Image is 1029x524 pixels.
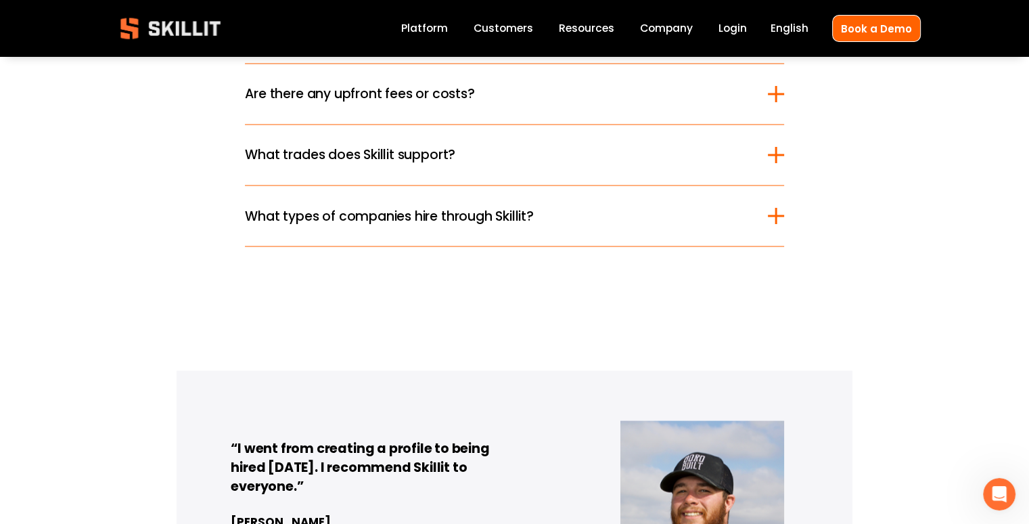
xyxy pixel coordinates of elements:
[245,145,767,165] span: What trades does Skillit support?
[245,185,783,246] button: What types of companies hire through Skillit?
[245,206,767,225] span: What types of companies hire through Skillit?
[640,20,693,38] a: Company
[245,125,783,185] button: What trades does Skillit support?
[983,478,1015,510] iframe: Intercom live chat
[231,438,489,498] strong: “I went from creating a profile to being hired [DATE]. I recommend Skillit to everyone.”
[718,20,747,38] a: Login
[245,3,783,63] button: Which states does Skillit operate in?
[559,20,614,36] span: Resources
[771,20,808,36] span: English
[771,20,808,38] div: language picker
[245,84,767,104] span: Are there any upfront fees or costs?
[832,15,921,41] a: Book a Demo
[245,64,783,124] button: Are there any upfront fees or costs?
[559,20,614,38] a: folder dropdown
[474,20,533,38] a: Customers
[245,23,767,43] span: Which states does Skillit operate in?
[109,8,232,49] img: Skillit
[401,20,448,38] a: Platform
